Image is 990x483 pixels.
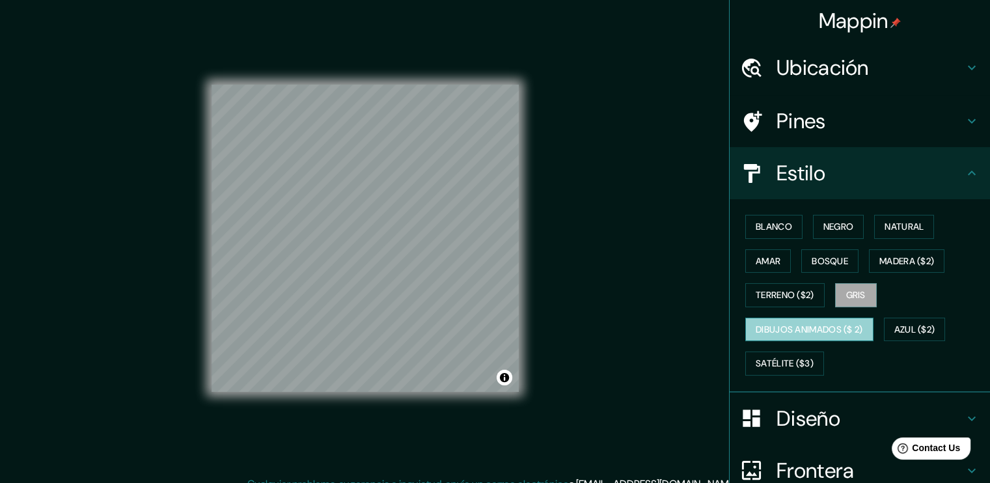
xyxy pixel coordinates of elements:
[730,95,990,147] div: Pines
[756,219,792,235] font: Blanco
[212,85,519,392] canvas: Mapa
[777,55,964,81] h4: Ubicación
[823,219,854,235] font: Negro
[745,318,873,342] button: Dibujos animados ($ 2)
[813,215,864,239] button: Negro
[730,147,990,199] div: Estilo
[756,253,780,269] font: Amar
[869,249,944,273] button: Madera ($2)
[884,318,946,342] button: Azul ($2)
[497,370,512,385] button: Alternar atribución
[756,287,814,303] font: Terreno ($2)
[777,108,964,134] h4: Pines
[885,219,924,235] font: Natural
[846,287,866,303] font: Gris
[777,406,964,432] h4: Diseño
[745,352,824,376] button: Satélite ($3)
[730,393,990,445] div: Diseño
[745,283,825,307] button: Terreno ($2)
[745,215,803,239] button: Blanco
[890,18,901,28] img: pin-icon.png
[819,7,888,34] font: Mappin
[745,249,791,273] button: Amar
[756,322,863,338] font: Dibujos animados ($ 2)
[801,249,859,273] button: Bosque
[894,322,935,338] font: Azul ($2)
[874,215,934,239] button: Natural
[879,253,934,269] font: Madera ($2)
[835,283,877,307] button: Gris
[874,432,976,469] iframe: Help widget launcher
[777,160,964,186] h4: Estilo
[756,355,814,372] font: Satélite ($3)
[730,42,990,94] div: Ubicación
[812,253,848,269] font: Bosque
